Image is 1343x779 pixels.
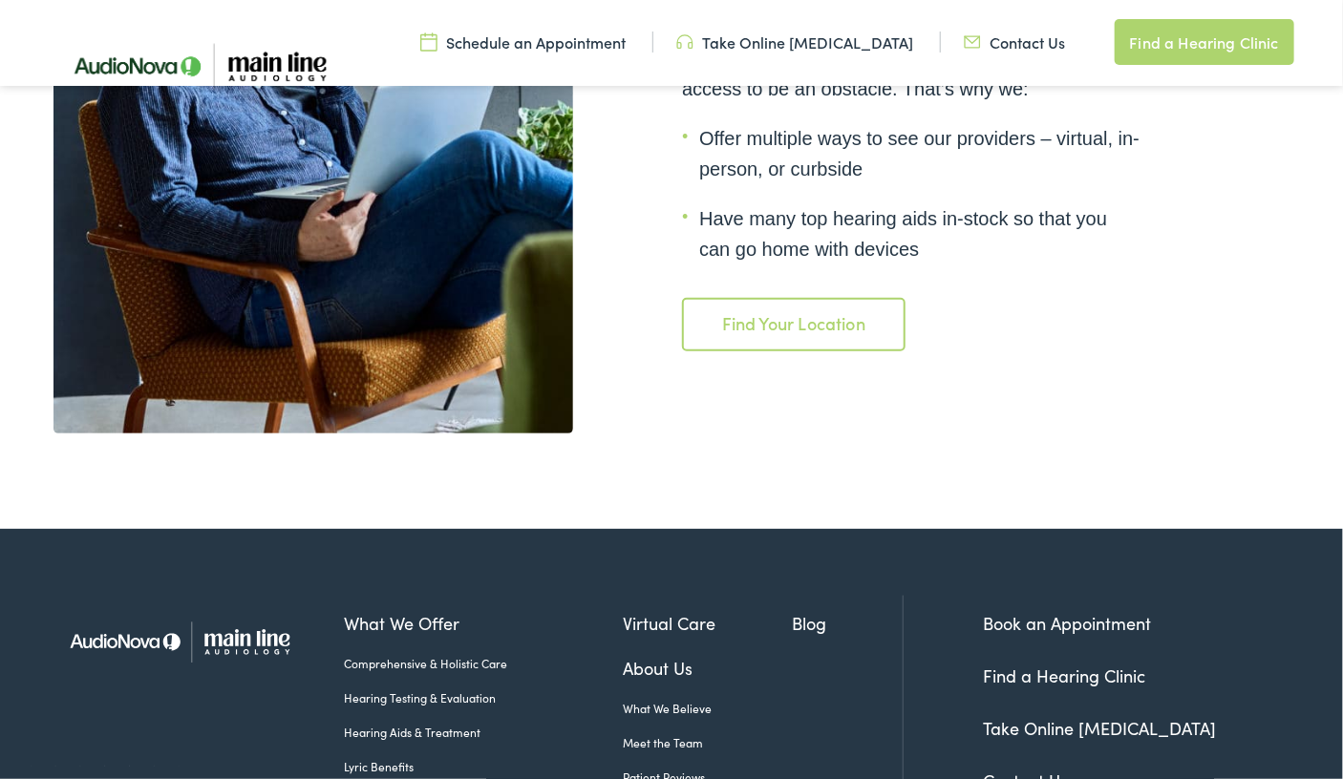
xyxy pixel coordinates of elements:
a: What We Offer [344,610,623,636]
a: Schedule an Appointment [420,32,627,53]
a: About Us [623,655,792,681]
a: Find Your Location [682,298,905,351]
a: Book an Appointment [984,611,1152,635]
a: Hearing Aids & Treatment [344,724,623,741]
img: utility icon [964,32,981,53]
a: Blog [792,610,903,636]
img: utility icon [420,32,437,53]
li: Offer multiple ways to see our providers – virtual, in-person, or curbside [682,123,1140,184]
a: Find a Hearing Clinic [984,663,1146,687]
a: Hearing Testing & Evaluation [344,689,623,706]
img: Main Line Audiology [53,596,316,688]
a: Take Online [MEDICAL_DATA] [676,32,914,53]
a: Find a Hearing Clinic [1115,19,1294,65]
a: What We Believe [623,700,792,717]
a: Lyric Benefits [344,758,623,775]
img: utility icon [676,32,693,53]
a: Meet the Team [623,734,792,751]
a: Contact Us [964,32,1066,53]
a: Virtual Care [623,610,792,636]
a: Take Online [MEDICAL_DATA] [984,716,1217,740]
li: Have many top hearing aids in-stock so that you can go home with devices [682,203,1140,264]
a: Comprehensive & Holistic Care [344,655,623,672]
